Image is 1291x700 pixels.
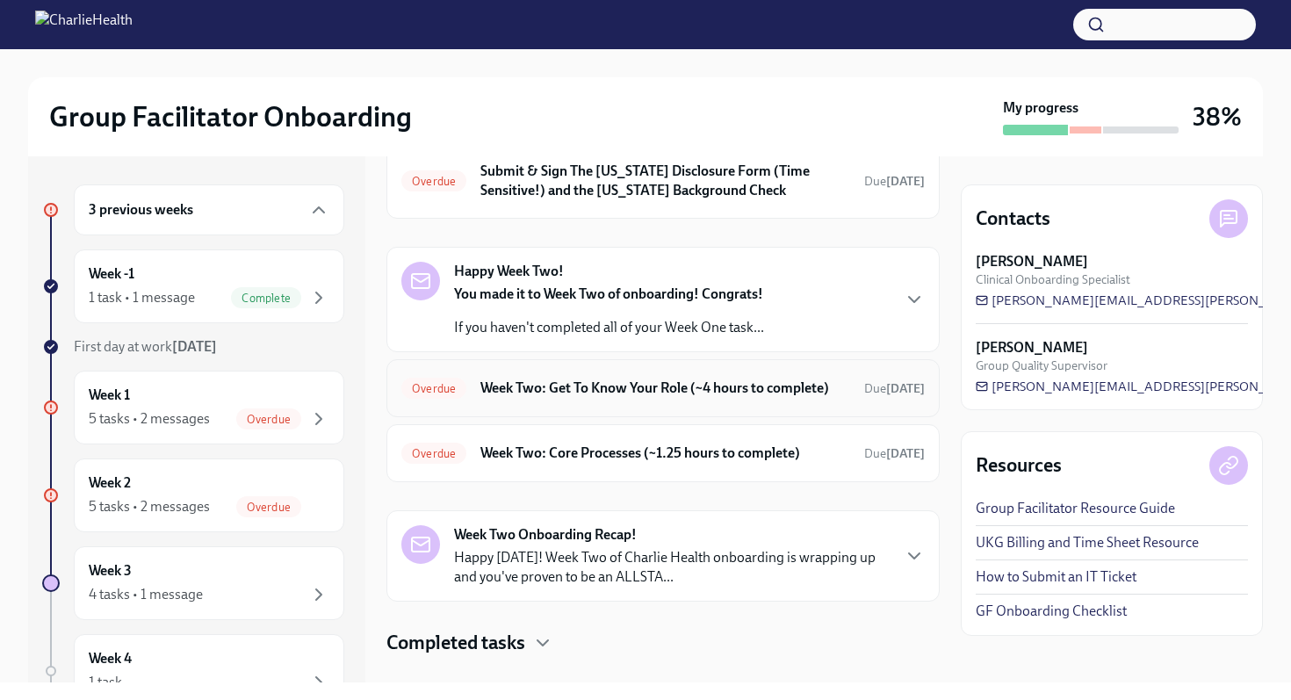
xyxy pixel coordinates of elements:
h6: Week Two: Get To Know Your Role (~4 hours to complete) [480,379,850,398]
h6: Week 2 [89,473,131,493]
div: 1 task [89,673,122,692]
a: UKG Billing and Time Sheet Resource [976,533,1199,552]
h6: Week Two: Core Processes (~1.25 hours to complete) [480,444,850,463]
strong: You made it to Week Two of onboarding! Congrats! [454,285,763,302]
span: Group Quality Supervisor [976,357,1107,374]
strong: [PERSON_NAME] [976,338,1088,357]
p: Happy [DATE]! Week Two of Charlie Health onboarding is wrapping up and you've proven to be an ALL... [454,548,890,587]
h6: Week 4 [89,649,132,668]
div: 5 tasks • 2 messages [89,409,210,429]
a: Group Facilitator Resource Guide [976,499,1175,518]
span: Due [864,174,925,189]
strong: Happy Week Two! [454,262,564,281]
span: Overdue [401,175,466,188]
span: Overdue [236,501,301,514]
div: 1 task • 1 message [89,288,195,307]
a: Week 34 tasks • 1 message [42,546,344,620]
span: Clinical Onboarding Specialist [976,271,1130,288]
a: Week -11 task • 1 messageComplete [42,249,344,323]
strong: [DATE] [172,338,217,355]
span: Complete [231,292,301,305]
a: OverdueWeek Two: Core Processes (~1.25 hours to complete)Due[DATE] [401,439,925,467]
p: If you haven't completed all of your Week One task... [454,318,764,337]
a: Week 15 tasks • 2 messagesOverdue [42,371,344,444]
img: CharlieHealth [35,11,133,39]
span: September 29th, 2025 10:00 [864,445,925,462]
strong: Week Two Onboarding Recap! [454,525,637,545]
strong: [DATE] [886,381,925,396]
span: September 29th, 2025 10:00 [864,380,925,397]
h6: Week 3 [89,561,132,581]
h4: Completed tasks [386,630,525,656]
div: 3 previous weeks [74,184,344,235]
strong: [DATE] [886,446,925,461]
h3: 38% [1193,101,1242,133]
h6: Submit & Sign The [US_STATE] Disclosure Form (Time Sensitive!) and the [US_STATE] Background Check [480,162,850,200]
h4: Contacts [976,206,1050,232]
strong: [DATE] [886,174,925,189]
span: Due [864,381,925,396]
a: OverdueWeek Two: Get To Know Your Role (~4 hours to complete)Due[DATE] [401,374,925,402]
h6: Week -1 [89,264,134,284]
a: OverdueSubmit & Sign The [US_STATE] Disclosure Form (Time Sensitive!) and the [US_STATE] Backgrou... [401,158,925,204]
strong: [PERSON_NAME] [976,252,1088,271]
h2: Group Facilitator Onboarding [49,99,412,134]
a: First day at work[DATE] [42,337,344,357]
span: Overdue [401,447,466,460]
span: September 24th, 2025 10:00 [864,173,925,190]
strong: My progress [1003,98,1078,118]
div: 4 tasks • 1 message [89,585,203,604]
div: 5 tasks • 2 messages [89,497,210,516]
span: Overdue [401,382,466,395]
a: How to Submit an IT Ticket [976,567,1136,587]
div: Completed tasks [386,630,940,656]
a: GF Onboarding Checklist [976,602,1127,621]
span: First day at work [74,338,217,355]
h6: Week 1 [89,386,130,405]
h6: 3 previous weeks [89,200,193,220]
span: Overdue [236,413,301,426]
a: Week 25 tasks • 2 messagesOverdue [42,458,344,532]
span: Due [864,446,925,461]
h4: Resources [976,452,1062,479]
